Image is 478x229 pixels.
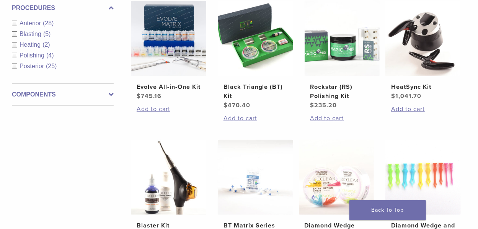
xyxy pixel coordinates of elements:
[310,114,374,123] a: Add to cart: “Rockstar (RS) Polishing Kit”
[224,114,287,123] a: Add to cart: “Black Triangle (BT) Kit”
[385,1,461,76] img: HeatSync Kit
[131,140,206,215] img: Blaster Kit
[391,92,395,100] span: $
[20,63,46,69] span: Posterior
[20,20,43,26] span: Anterior
[43,20,54,26] span: (28)
[20,41,42,48] span: Heating
[43,31,51,37] span: (5)
[385,140,461,215] img: Diamond Wedge and Long Diamond Wedge
[299,140,374,215] img: Diamond Wedge Kits
[137,105,201,114] a: Add to cart: “Evolve All-in-One Kit”
[305,1,380,76] img: Rockstar (RS) Polishing Kit
[218,1,293,76] img: Black Triangle (BT) Kit
[137,92,141,100] span: $
[218,1,293,110] a: Black Triangle (BT) KitBlack Triangle (BT) Kit $470.40
[20,52,46,59] span: Polishing
[391,82,455,92] h2: HeatSync Kit
[131,1,206,101] a: Evolve All-in-One KitEvolve All-in-One Kit $745.16
[310,101,337,109] bdi: 235.20
[42,41,50,48] span: (2)
[224,101,228,109] span: $
[224,82,287,101] h2: Black Triangle (BT) Kit
[391,92,421,100] bdi: 1,041.70
[224,101,250,109] bdi: 470.40
[46,52,54,59] span: (4)
[391,105,455,114] a: Add to cart: “HeatSync Kit”
[46,63,57,69] span: (25)
[349,200,426,220] a: Back To Top
[310,82,374,101] h2: Rockstar (RS) Polishing Kit
[385,1,461,101] a: HeatSync KitHeatSync Kit $1,041.70
[218,140,293,215] img: BT Matrix Series
[20,31,43,37] span: Blasting
[131,1,206,76] img: Evolve All-in-One Kit
[137,82,201,92] h2: Evolve All-in-One Kit
[310,101,314,109] span: $
[137,92,162,100] bdi: 745.16
[305,1,380,110] a: Rockstar (RS) Polishing KitRockstar (RS) Polishing Kit $235.20
[12,3,114,13] label: Procedures
[12,90,114,99] label: Components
